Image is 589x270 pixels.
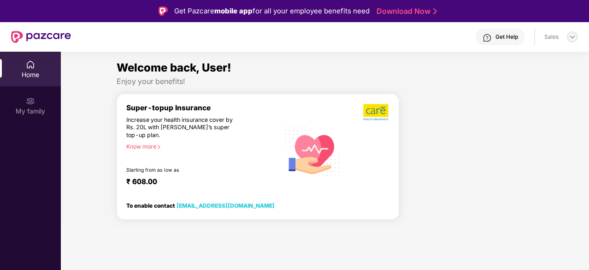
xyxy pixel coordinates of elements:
img: svg+xml;base64,PHN2ZyBpZD0iSG9tZSIgeG1sbnM9Imh0dHA6Ly93d3cudzMub3JnLzIwMDAvc3ZnIiB3aWR0aD0iMjAiIG... [26,60,35,69]
div: Super-topup Insurance [126,103,280,112]
strong: mobile app [214,6,253,15]
span: Welcome back, User! [117,61,231,74]
div: Enjoy your benefits! [117,77,533,86]
div: Increase your health insurance cover by Rs. 20L with [PERSON_NAME]’s super top-up plan. [126,116,240,139]
div: To enable contact [126,202,275,209]
a: [EMAIL_ADDRESS][DOMAIN_NAME] [177,202,275,209]
img: svg+xml;base64,PHN2ZyB3aWR0aD0iMjAiIGhlaWdodD0iMjAiIHZpZXdCb3g9IjAgMCAyMCAyMCIgZmlsbD0ibm9uZSIgeG... [26,96,35,106]
img: svg+xml;base64,PHN2ZyB4bWxucz0iaHR0cDovL3d3dy53My5vcmcvMjAwMC9zdmciIHhtbG5zOnhsaW5rPSJodHRwOi8vd3... [280,117,346,184]
img: svg+xml;base64,PHN2ZyBpZD0iRHJvcGRvd24tMzJ4MzIiIHhtbG5zPSJodHRwOi8vd3d3LnczLm9yZy8yMDAwL3N2ZyIgd2... [569,33,576,41]
div: Know more [126,143,274,150]
div: ₹ 608.00 [126,177,271,188]
img: Logo [159,6,168,16]
a: Download Now [377,6,434,16]
div: Get Pazcare for all your employee benefits need [174,6,370,17]
span: right [156,144,161,150]
img: svg+xml;base64,PHN2ZyBpZD0iSGVscC0zMngzMiIgeG1sbnM9Imh0dHA6Ly93d3cudzMub3JnLzIwMDAvc3ZnIiB3aWR0aD... [483,33,492,42]
img: Stroke [433,6,437,16]
div: Get Help [495,33,518,41]
div: Starting from as low as [126,167,241,174]
div: Sales [544,33,559,41]
img: New Pazcare Logo [11,31,71,43]
img: b5dec4f62d2307b9de63beb79f102df3.png [363,103,389,121]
